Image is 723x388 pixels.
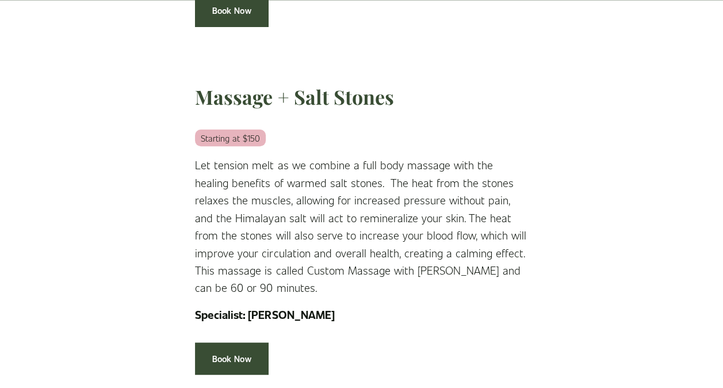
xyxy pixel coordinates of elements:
[195,307,334,322] strong: Specialist: [PERSON_NAME]
[195,84,527,110] h3: Massage + Salt Stones
[195,343,267,374] a: Book Now
[195,156,527,296] p: Let tension melt as we combine a full body massage with the healing benefits of warmed salt stone...
[195,130,266,146] em: Starting at $150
